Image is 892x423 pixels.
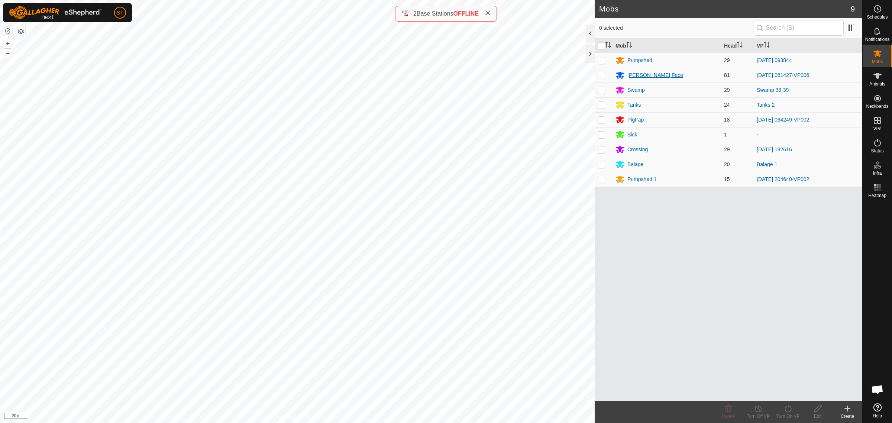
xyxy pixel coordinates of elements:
[3,49,12,58] button: –
[627,71,683,79] div: [PERSON_NAME] Face
[9,6,102,19] img: Gallagher Logo
[754,20,844,36] input: Search (S)
[869,82,885,86] span: Animals
[626,43,632,49] p-sorticon: Activate to sort
[865,37,889,42] span: Notifications
[867,15,888,19] span: Schedules
[743,413,773,420] div: Turn Off VP
[724,146,730,152] span: 29
[724,102,730,108] span: 24
[757,72,809,78] a: [DATE] 061427-VP006
[453,10,479,17] span: OFFLINE
[737,43,743,49] p-sorticon: Activate to sort
[599,24,754,32] span: 0 selected
[724,87,730,93] span: 29
[724,176,730,182] span: 15
[627,175,657,183] div: Pumpshed 1
[757,117,809,123] a: [DATE] 064249-VP002
[627,86,645,94] div: Swamp
[764,43,770,49] p-sorticon: Activate to sort
[16,27,25,36] button: Map Layers
[3,27,12,36] button: Reset Map
[773,413,803,420] div: Turn On VP
[754,127,862,142] td: -
[873,126,881,131] span: VPs
[724,57,730,63] span: 29
[871,149,883,153] span: Status
[757,176,809,182] a: [DATE] 204640-VP002
[413,10,417,17] span: 2
[873,414,882,418] span: Help
[873,171,882,175] span: Infra
[757,87,789,93] a: Swamp 38-39
[417,10,453,17] span: Base Stations
[754,39,862,53] th: VP
[605,43,611,49] p-sorticon: Activate to sort
[305,413,327,420] a: Contact Us
[599,4,851,13] h2: Mobs
[724,117,730,123] span: 18
[866,104,888,109] span: Neckbands
[627,131,637,139] div: Sick
[833,413,862,420] div: Create
[868,193,886,198] span: Heatmap
[863,400,892,421] a: Help
[866,378,889,401] div: Open chat
[757,102,775,108] a: Tanks 2
[627,56,652,64] div: Pumpshed
[872,59,883,64] span: Mobs
[3,39,12,48] button: +
[724,132,727,138] span: 1
[627,101,641,109] div: Tanks
[724,72,730,78] span: 81
[757,161,777,167] a: Balage 1
[627,161,644,168] div: Balage
[722,414,735,419] span: Delete
[757,146,792,152] a: [DATE] 182616
[268,413,296,420] a: Privacy Policy
[724,161,730,167] span: 20
[613,39,721,53] th: Mob
[627,146,648,154] div: Crossing
[117,9,123,17] span: ST
[851,3,855,14] span: 9
[803,413,833,420] div: Edit
[627,116,644,124] div: Pigtrap
[721,39,754,53] th: Head
[757,57,792,63] a: [DATE] 093844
